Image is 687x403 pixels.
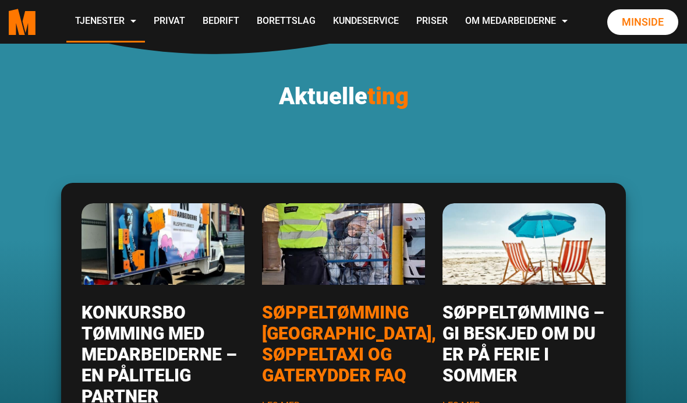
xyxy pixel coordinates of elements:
[145,1,194,43] a: Privat
[442,203,605,285] img: søppeltomming-oslo-sommerferie
[248,1,324,43] a: Borettslag
[82,203,245,285] img: konkursbo tømming
[442,302,604,386] a: Les mer om Søppeltømming – gi beskjed om du er på ferie i sommer from title
[367,83,409,110] span: ting
[9,83,678,111] h2: Aktuelle
[408,1,456,43] a: Priser
[324,1,408,43] a: Kundeservice
[442,236,605,250] a: Les mer om Søppeltømming – gi beskjed om du er på ferie i sommer
[66,1,145,43] a: Tjenester
[82,236,245,250] a: Les mer om Konkursbo tømming med Medarbeiderne – en pålitelig partner
[194,1,248,43] a: Bedrift
[607,9,678,35] a: Minside
[246,195,441,293] img: Hvem-tømmer-søppel-i-Oslo
[262,236,425,250] a: Les mer om Søppeltømming Oslo, søppeltaxi og gaterydder FAQ
[262,302,436,386] a: Les mer om Søppeltømming Oslo, søppeltaxi og gaterydder FAQ from title
[456,1,576,43] a: Om Medarbeiderne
